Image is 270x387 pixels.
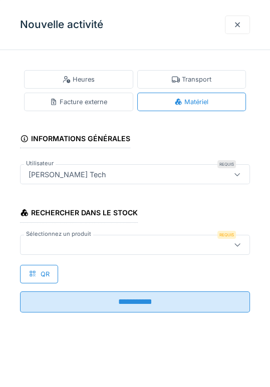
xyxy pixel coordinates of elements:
[24,159,56,168] label: Utilisateur
[217,231,236,239] div: Requis
[20,19,103,31] h3: Nouvelle activité
[63,75,95,84] div: Heures
[20,131,130,148] div: Informations générales
[24,230,93,238] label: Sélectionnez un produit
[20,205,138,222] div: Rechercher dans le stock
[174,97,208,107] div: Matériel
[217,160,236,168] div: Requis
[20,265,58,283] div: QR
[50,97,107,107] div: Facture externe
[25,169,110,180] div: [PERSON_NAME] Tech
[172,75,211,84] div: Transport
